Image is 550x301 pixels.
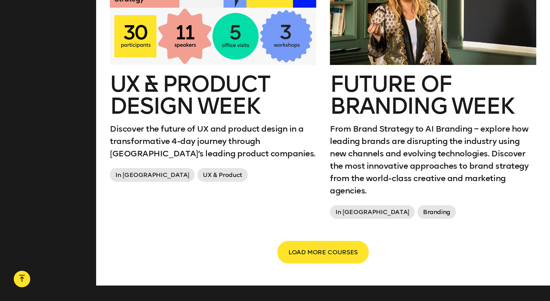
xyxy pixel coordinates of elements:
h2: UX & Product Design Week [110,73,316,117]
span: Branding [417,205,456,219]
span: UX & Product [197,168,248,182]
h2: Future of branding week [330,73,536,117]
button: LOAD MORE COURSES [277,241,369,264]
span: In [GEOGRAPHIC_DATA] [330,205,415,219]
span: In [GEOGRAPHIC_DATA] [110,168,195,182]
p: Discover the future of UX and product design in a transformative 4-day journey through [GEOGRAPHI... [110,123,316,160]
span: LOAD MORE COURSES [288,246,358,259]
p: From Brand Strategy to AI Branding – explore how leading brands are disrupting the industry using... [330,123,536,197]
